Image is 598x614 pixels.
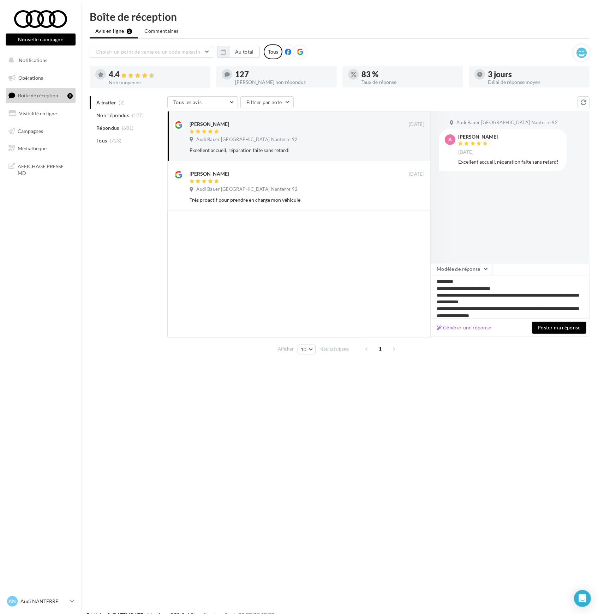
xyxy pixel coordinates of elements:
a: AN Audi NANTERRE [6,595,76,608]
button: Modèle de réponse [431,263,492,275]
span: Médiathèque [18,145,47,151]
span: Audi Bauer [GEOGRAPHIC_DATA] Nanterre 92 [196,186,298,193]
a: Opérations [4,71,77,85]
a: Campagnes [4,124,77,139]
span: Tous [96,137,107,144]
div: Délai de réponse moyen [488,80,584,85]
button: Poster ma réponse [532,322,586,334]
span: [DATE] [409,121,424,128]
span: [DATE] [458,149,474,156]
span: Opérations [18,75,43,81]
span: Campagnes [18,128,43,134]
button: Au total [217,46,260,58]
span: (728) [110,138,122,144]
button: 10 [298,345,316,354]
a: Médiathèque [4,141,77,156]
span: AFFICHAGE PRESSE MD [18,162,73,177]
span: Non répondus [96,112,129,119]
div: 2 [67,93,73,99]
div: Open Intercom Messenger [574,590,591,607]
span: Notifications [19,57,47,63]
div: Excellent accueil, réparation faite sans retard! [190,147,378,154]
span: Audi Bauer [GEOGRAPHIC_DATA] Nanterre 92 [196,136,298,143]
span: [DATE] [409,171,424,177]
button: Nouvelle campagne [6,34,76,45]
span: (601) [122,125,134,131]
button: Choisir un point de vente ou un code magasin [90,46,213,58]
a: Visibilité en ligne [4,106,77,121]
div: Taux de réponse [361,80,458,85]
div: 83 % [361,71,458,78]
button: Générer une réponse [434,323,494,332]
span: Boîte de réception [18,92,58,98]
div: Très proactif pour prendre en charge mon véhicule [190,196,378,203]
a: Boîte de réception2 [4,88,77,103]
span: Visibilité en ligne [19,110,57,116]
div: 3 jours [488,71,584,78]
span: Tous les avis [173,99,202,105]
span: Audi Bauer [GEOGRAPHIC_DATA] Nanterre 92 [456,120,558,126]
div: Excellent accueil, réparation faite sans retard! [458,158,561,165]
span: Choisir un point de vente ou un code magasin [96,49,200,55]
div: [PERSON_NAME] [190,121,229,128]
span: résultats/page [319,346,349,352]
span: Commentaires [144,28,178,35]
button: Tous les avis [167,96,238,108]
a: AFFICHAGE PRESSE MD [4,159,77,180]
div: [PERSON_NAME] [458,134,498,139]
div: 4.4 [109,71,205,79]
span: 10 [301,347,307,352]
div: 127 [235,71,331,78]
span: 1 [375,343,386,354]
div: Note moyenne [109,80,205,85]
button: Au total [229,46,260,58]
button: Notifications [4,53,74,68]
span: AN [9,598,16,605]
span: Afficher [278,346,294,352]
span: (127) [132,113,144,118]
button: Filtrer par note [240,96,294,108]
span: Répondus [96,124,119,132]
p: Audi NANTERRE [20,598,67,605]
div: Tous [264,44,282,59]
div: [PERSON_NAME] [190,170,229,177]
div: [PERSON_NAME] non répondus [235,80,331,85]
span: A [448,136,452,143]
div: Boîte de réception [90,11,590,22]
